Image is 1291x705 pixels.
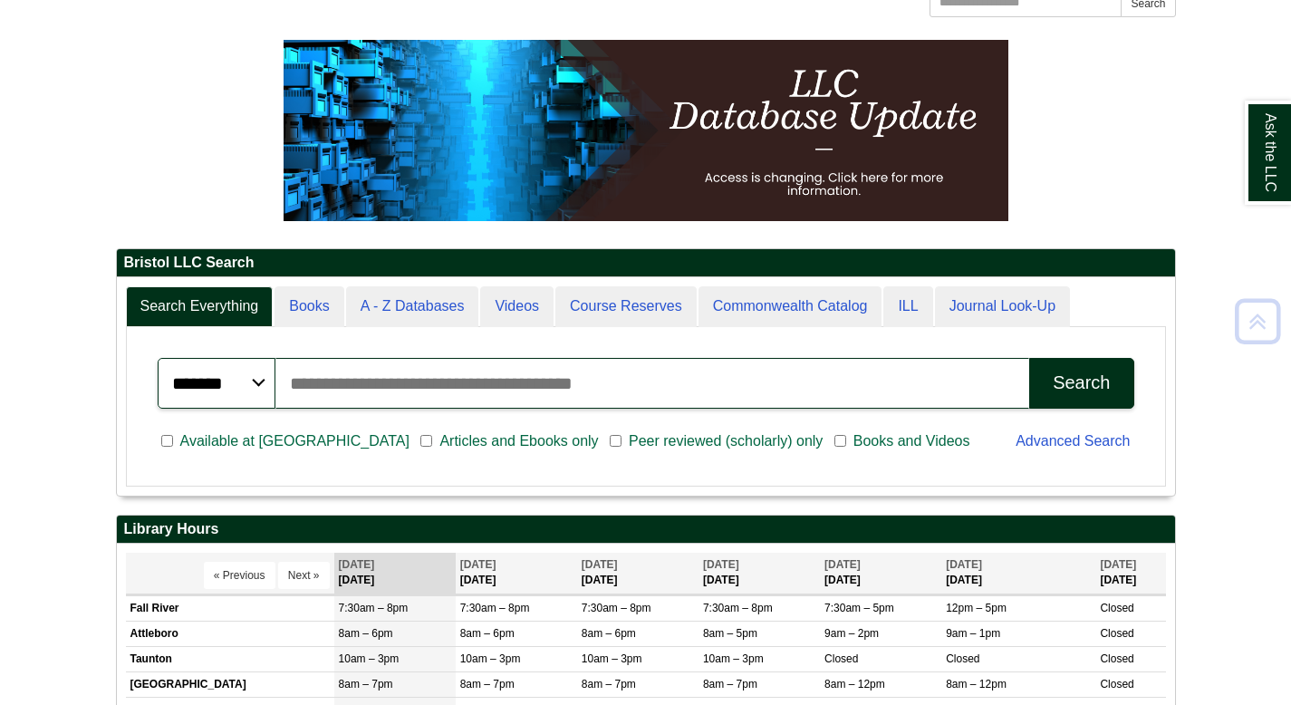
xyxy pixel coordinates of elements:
span: Peer reviewed (scholarly) only [621,430,830,452]
input: Articles and Ebooks only [420,433,432,449]
span: 8am – 6pm [339,627,393,640]
a: Journal Look-Up [935,286,1070,327]
span: 8am – 6pm [582,627,636,640]
span: Books and Videos [846,430,978,452]
button: Search [1029,358,1133,409]
a: Commonwealth Catalog [698,286,882,327]
span: [DATE] [824,558,861,571]
span: Closed [1100,627,1133,640]
span: 8am – 7pm [582,678,636,691]
span: Closed [1100,678,1133,691]
span: 7:30am – 8pm [460,602,530,614]
td: Attleboro [126,621,334,646]
span: 8am – 12pm [824,678,885,691]
th: [DATE] [334,553,456,594]
span: Closed [824,652,858,665]
span: Available at [GEOGRAPHIC_DATA] [173,430,417,452]
span: 7:30am – 8pm [339,602,409,614]
span: 8am – 7pm [339,678,393,691]
button: Next » [278,562,330,589]
th: [DATE] [456,553,577,594]
span: 8am – 7pm [703,678,757,691]
span: [DATE] [1100,558,1136,571]
span: [DATE] [339,558,375,571]
span: [DATE] [703,558,739,571]
span: 8am – 7pm [460,678,515,691]
td: Fall River [126,595,334,621]
a: Course Reserves [555,286,697,327]
th: [DATE] [1095,553,1165,594]
span: [DATE] [460,558,496,571]
span: 9am – 2pm [824,627,879,640]
th: [DATE] [577,553,698,594]
a: A - Z Databases [346,286,479,327]
input: Peer reviewed (scholarly) only [610,433,621,449]
span: 8am – 5pm [703,627,757,640]
span: Closed [1100,602,1133,614]
input: Available at [GEOGRAPHIC_DATA] [161,433,173,449]
th: [DATE] [698,553,820,594]
a: Search Everything [126,286,274,327]
th: [DATE] [820,553,941,594]
a: Advanced Search [1016,433,1130,449]
span: Articles and Ebooks only [432,430,605,452]
a: ILL [883,286,932,327]
div: Search [1053,372,1110,393]
span: 10am – 3pm [582,652,642,665]
h2: Bristol LLC Search [117,249,1175,277]
a: Videos [480,286,554,327]
a: Books [275,286,343,327]
button: « Previous [204,562,275,589]
h2: Library Hours [117,516,1175,544]
span: 10am – 3pm [339,652,400,665]
span: 7:30am – 8pm [582,602,651,614]
td: [GEOGRAPHIC_DATA] [126,671,334,697]
span: 9am – 1pm [946,627,1000,640]
span: 7:30am – 8pm [703,602,773,614]
td: Taunton [126,646,334,671]
span: 7:30am – 5pm [824,602,894,614]
span: 10am – 3pm [460,652,521,665]
span: 12pm – 5pm [946,602,1007,614]
span: Closed [1100,652,1133,665]
span: [DATE] [946,558,982,571]
span: 8am – 12pm [946,678,1007,691]
span: Closed [946,652,979,665]
span: 8am – 6pm [460,627,515,640]
span: 10am – 3pm [703,652,764,665]
a: Back to Top [1228,309,1286,333]
th: [DATE] [941,553,1095,594]
input: Books and Videos [834,433,846,449]
img: HTML tutorial [284,40,1008,221]
span: [DATE] [582,558,618,571]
